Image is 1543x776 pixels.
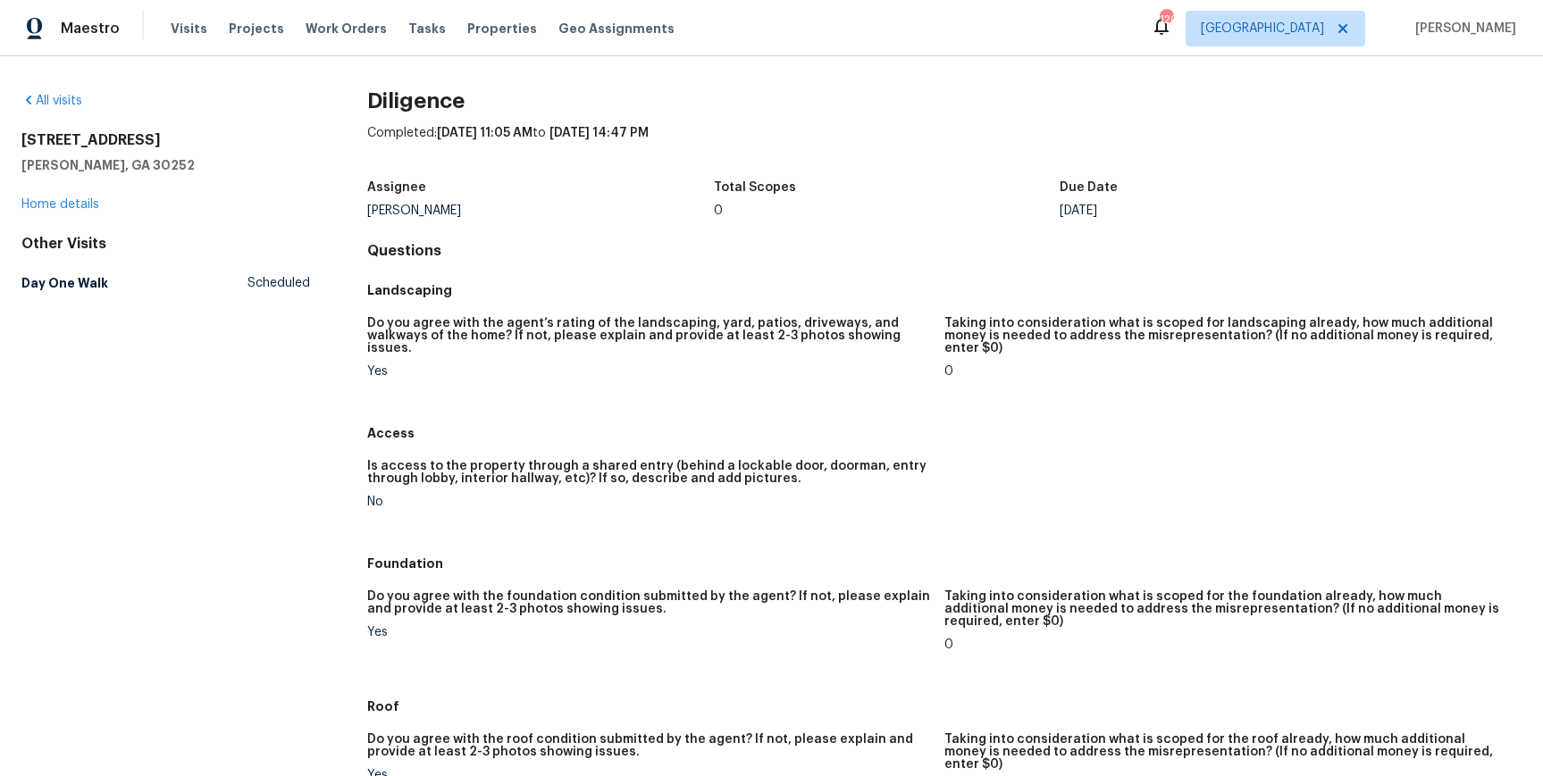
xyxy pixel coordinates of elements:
[21,156,310,174] h5: [PERSON_NAME], GA 30252
[437,127,533,139] span: [DATE] 11:05 AM
[944,638,1507,651] div: 0
[1060,181,1118,194] h5: Due Date
[467,20,537,38] span: Properties
[306,20,387,38] span: Work Orders
[21,267,310,299] a: Day One WalkScheduled
[171,20,207,38] span: Visits
[408,22,446,35] span: Tasks
[367,242,1522,260] h4: Questions
[229,20,284,38] span: Projects
[21,235,310,253] div: Other Visits
[367,733,930,758] h5: Do you agree with the roof condition submitted by the agent? If not, please explain and provide a...
[367,181,426,194] h5: Assignee
[367,365,930,378] div: Yes
[21,274,108,292] h5: Day One Walk
[367,496,930,508] div: No
[367,281,1522,299] h5: Landscaping
[367,204,714,217] div: [PERSON_NAME]
[61,20,120,38] span: Maestro
[21,198,99,211] a: Home details
[21,131,310,149] h2: [STREET_ADDRESS]
[1201,20,1324,38] span: [GEOGRAPHIC_DATA]
[1060,204,1406,217] div: [DATE]
[367,124,1522,171] div: Completed: to
[1160,11,1172,29] div: 120
[714,181,796,194] h5: Total Scopes
[714,204,1061,217] div: 0
[367,460,930,485] h5: Is access to the property through a shared entry (behind a lockable door, doorman, entry through ...
[1408,20,1516,38] span: [PERSON_NAME]
[367,590,930,615] h5: Do you agree with the foundation condition submitted by the agent? If not, please explain and pro...
[944,733,1507,771] h5: Taking into consideration what is scoped for the roof already, how much additional money is neede...
[549,127,649,139] span: [DATE] 14:47 PM
[367,424,1522,442] h5: Access
[21,95,82,107] a: All visits
[944,317,1507,355] h5: Taking into consideration what is scoped for landscaping already, how much additional money is ne...
[558,20,675,38] span: Geo Assignments
[944,590,1507,628] h5: Taking into consideration what is scoped for the foundation already, how much additional money is...
[367,555,1522,572] h5: Foundation
[944,365,1507,378] div: 0
[367,317,930,355] h5: Do you agree with the agent’s rating of the landscaping, yard, patios, driveways, and walkways of...
[367,92,1522,110] h2: Diligence
[367,626,930,638] div: Yes
[247,274,310,292] span: Scheduled
[367,697,1522,715] h5: Roof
